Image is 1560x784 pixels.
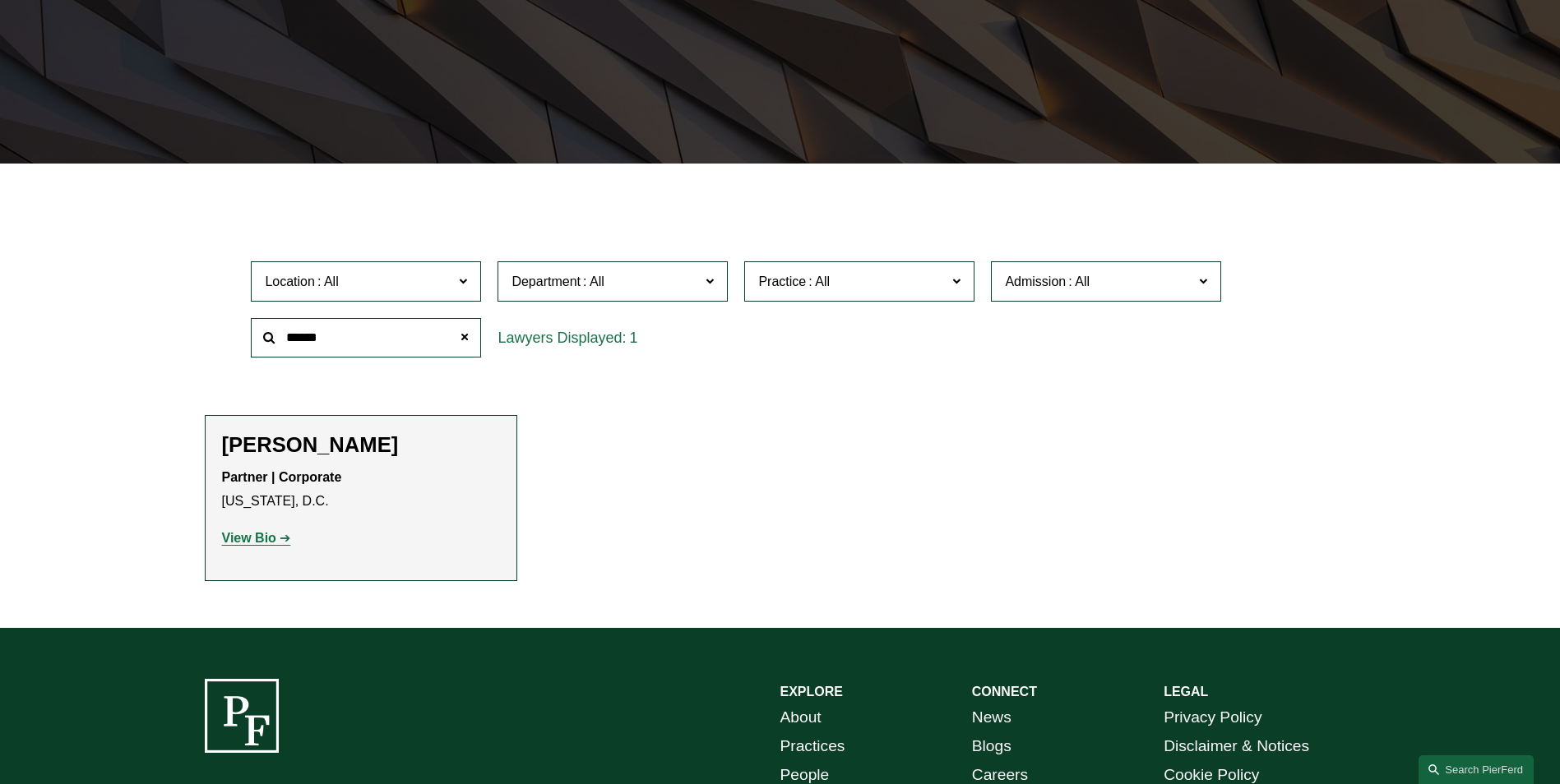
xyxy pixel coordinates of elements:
strong: Partner | Corporate [222,470,342,484]
strong: EXPLORE [780,685,843,699]
strong: View Bio [222,531,276,545]
span: 1 [629,330,637,346]
a: Privacy Policy [1164,703,1261,732]
span: Location [265,274,315,288]
strong: LEGAL [1164,685,1208,699]
a: About [780,703,822,732]
p: [US_STATE], D.C. [222,466,500,514]
a: View Bio [222,531,291,545]
span: Admission [1005,274,1066,288]
h2: [PERSON_NAME] [222,432,500,458]
span: Practice [758,274,806,288]
span: Department [512,274,581,288]
a: Practices [780,732,845,761]
a: News [972,703,1011,732]
strong: CONNECT [972,685,1037,699]
a: Blogs [972,732,1011,761]
a: Disclaimer & Notices [1164,732,1309,761]
a: Search this site [1419,755,1534,784]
